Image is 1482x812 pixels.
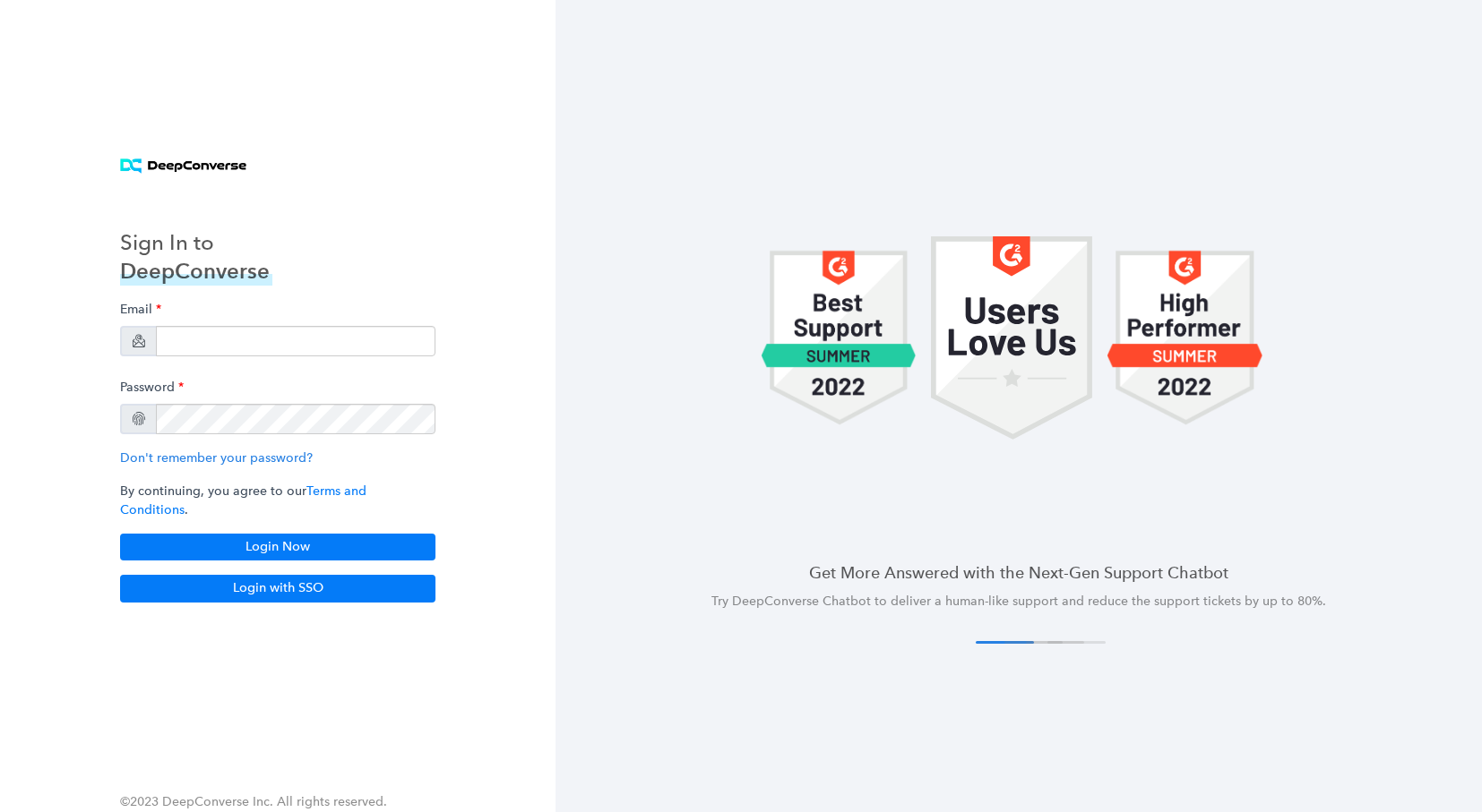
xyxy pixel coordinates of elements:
[120,450,313,466] a: Don't remember your password?
[120,794,387,809] span: ©2023 DeepConverse Inc. All rights reserved.
[711,594,1326,609] span: Try DeepConverse Chatbot to deliver a human-like support and reduce the support tickets by up to ...
[931,236,1092,440] img: carousel 1
[120,158,246,174] img: horizontal logo
[1047,641,1106,644] button: 4
[976,641,1034,644] button: 1
[120,534,435,560] button: Login Now
[120,371,184,404] label: Password
[1004,641,1063,644] button: 2
[1026,641,1084,644] button: 3
[761,236,918,440] img: carousel 1
[599,561,1439,584] h4: Get More Answered with the Next-Gen Support Chatbot
[120,482,435,519] p: By continuing, you agree to our .
[120,575,435,602] button: Login with SSO
[1107,236,1263,440] img: carousel 1
[120,293,161,326] label: Email
[120,257,272,286] h3: DeepConverse
[120,228,272,257] h3: Sign In to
